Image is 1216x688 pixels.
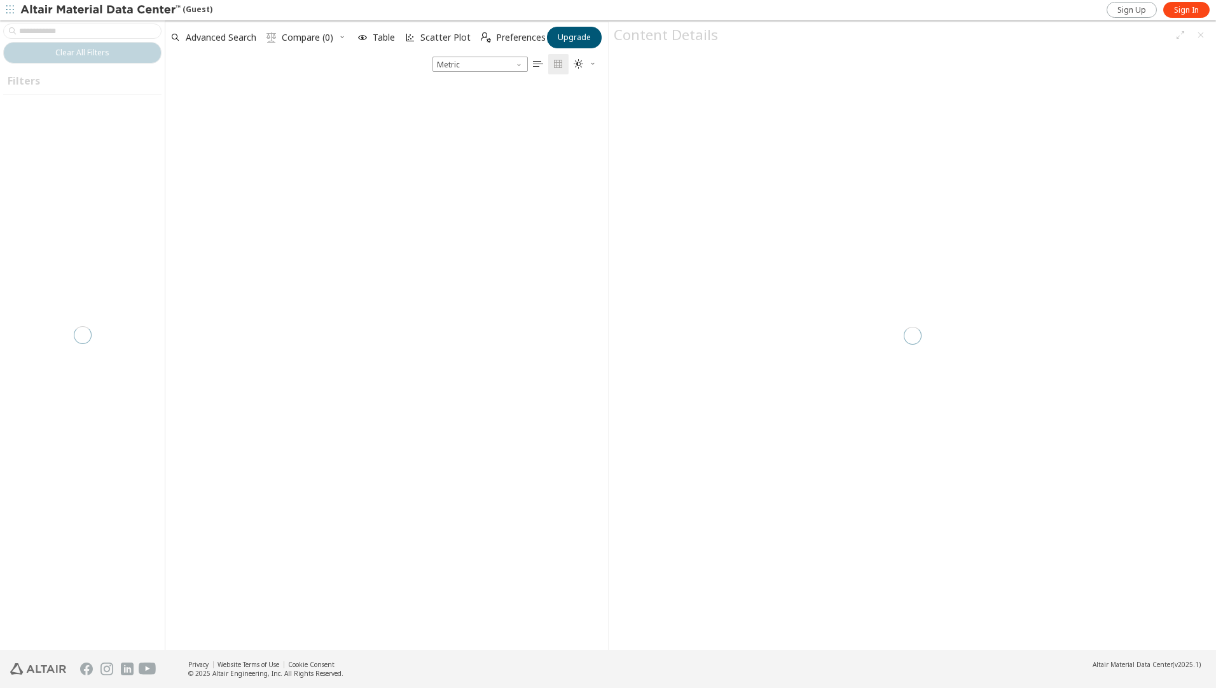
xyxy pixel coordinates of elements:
button: Tile View [548,54,569,74]
div: Unit System [432,57,528,72]
img: Altair Engineering [10,663,66,675]
span: Sign Up [1117,5,1146,15]
span: Table [373,33,395,42]
i:  [574,59,584,69]
div: © 2025 Altair Engineering, Inc. All Rights Reserved. [188,669,343,678]
a: Sign In [1163,2,1210,18]
a: Cookie Consent [288,660,335,669]
button: Theme [569,54,602,74]
span: Altair Material Data Center [1093,660,1173,669]
i:  [553,59,563,69]
span: Sign In [1174,5,1199,15]
span: Upgrade [558,32,591,43]
span: Advanced Search [186,33,256,42]
div: (Guest) [20,4,212,17]
div: (v2025.1) [1093,660,1201,669]
i:  [533,59,543,69]
button: Upgrade [547,27,602,48]
a: Privacy [188,660,209,669]
i:  [481,32,491,43]
i:  [266,32,277,43]
span: Scatter Plot [420,33,471,42]
img: Altair Material Data Center [20,4,183,17]
span: Metric [432,57,528,72]
a: Sign Up [1107,2,1157,18]
button: Table View [528,54,548,74]
a: Website Terms of Use [218,660,279,669]
span: Preferences [496,33,546,42]
span: Compare (0) [282,33,333,42]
